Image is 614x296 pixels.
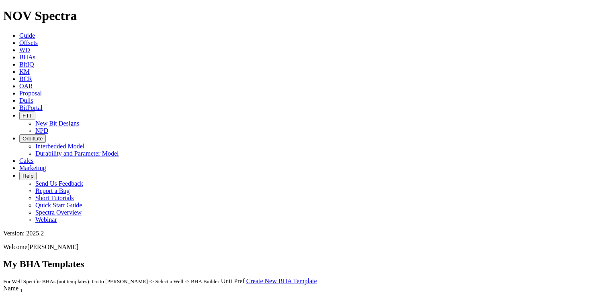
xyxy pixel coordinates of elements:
[23,113,32,119] span: FTT
[221,278,245,284] a: Unit Pref
[19,112,35,120] button: FTT
[3,278,219,284] small: For Well Specific BHAs (not templates): Go to [PERSON_NAME] -> Select a Well -> BHA Builder
[19,90,42,97] a: Proposal
[19,157,34,164] a: Calcs
[19,83,33,89] a: OAR
[19,68,30,75] a: KM
[27,243,78,250] span: [PERSON_NAME]
[23,136,43,142] span: OrbitLite
[3,259,611,270] h2: My BHA Templates
[35,127,48,134] a: NPD
[19,54,35,61] a: BHAs
[19,97,33,104] a: Dulls
[19,134,46,143] button: OrbitLite
[3,8,611,23] h1: NOV Spectra
[35,180,83,187] a: Send Us Feedback
[19,164,46,171] a: Marketing
[19,172,37,180] button: Help
[20,285,23,292] span: Sort None
[35,150,119,157] a: Durability and Parameter Model
[19,32,35,39] a: Guide
[35,143,84,150] a: Interbedded Model
[23,173,33,179] span: Help
[19,39,38,46] a: Offsets
[35,216,57,223] a: Webinar
[19,75,32,82] a: BCR
[3,285,18,292] span: Name
[35,202,82,209] a: Quick Start Guide
[3,243,611,251] p: Welcome
[35,195,74,201] a: Short Tutorials
[3,285,300,294] div: Name Sort None
[35,209,82,216] a: Spectra Overview
[20,287,23,293] sub: 1
[19,47,30,53] a: WD
[19,104,43,111] a: BitPortal
[35,187,70,194] a: Report a Bug
[19,61,34,68] a: BitIQ
[246,278,317,284] a: Create New BHA Template
[35,120,79,127] a: New Bit Designs
[3,230,611,237] div: Version: 2025.2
